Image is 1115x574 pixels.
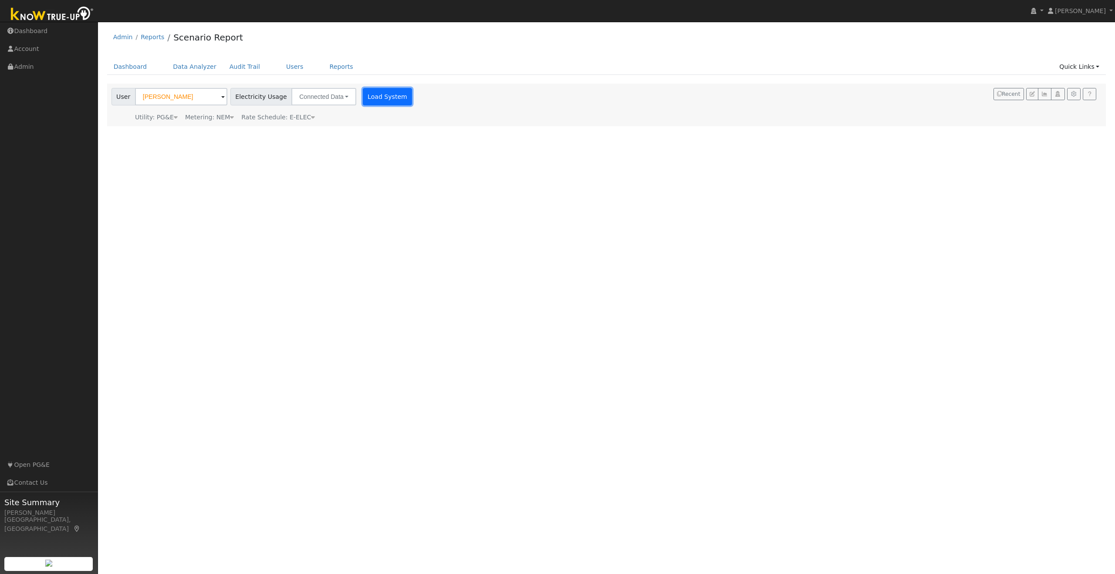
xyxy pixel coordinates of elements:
[1053,59,1106,75] a: Quick Links
[73,525,81,532] a: Map
[45,560,52,567] img: retrieve
[7,5,98,24] img: Know True-Up
[113,34,133,41] a: Admin
[1083,88,1096,100] a: Help Link
[135,88,227,105] input: Select a User
[323,59,360,75] a: Reports
[173,32,243,43] a: Scenario Report
[1038,88,1051,100] button: Multi-Series Graph
[291,88,356,105] button: Connected Data
[280,59,310,75] a: Users
[185,113,234,122] div: Metering: NEM
[166,59,223,75] a: Data Analyzer
[363,88,412,105] button: Load System
[4,508,93,517] div: [PERSON_NAME]
[1026,88,1038,100] button: Edit User
[4,496,93,508] span: Site Summary
[993,88,1024,100] button: Recent
[135,113,178,122] div: Utility: PG&E
[141,34,164,41] a: Reports
[1067,88,1081,100] button: Settings
[1055,7,1106,14] span: [PERSON_NAME]
[111,88,135,105] span: User
[107,59,154,75] a: Dashboard
[230,88,292,105] span: Electricity Usage
[241,114,315,121] span: Alias: H2ETOUBN
[4,515,93,533] div: [GEOGRAPHIC_DATA], [GEOGRAPHIC_DATA]
[223,59,267,75] a: Audit Trail
[1051,88,1064,100] button: Login As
